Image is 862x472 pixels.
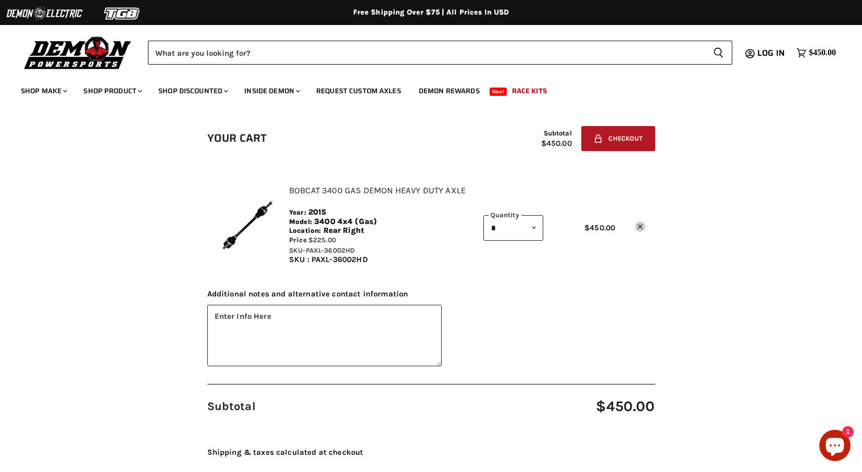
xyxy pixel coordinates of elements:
span: New! [490,88,507,96]
img: Demon Electric Logo 2 [5,4,83,23]
select: Quantity [483,215,543,241]
div: Free Shipping Over $75 | All Prices In USD [15,8,848,17]
a: Demon Rewards [411,80,488,102]
a: Log in [753,48,791,58]
inbox-online-store-chat: Shopify online store chat [816,430,854,464]
span: Log in [757,46,785,59]
a: Shop Product [76,80,148,102]
span: $225.00 [308,236,336,244]
a: Request Custom Axles [308,80,409,102]
a: remove Bobcat 3400 Gas Demon Heavy Duty Axle [635,221,645,232]
span: Subtotal [207,398,410,415]
span: Year: [289,208,306,216]
a: Shop Discounted [151,80,234,102]
button: Checkout [581,126,655,151]
span: $450.00 [541,139,572,148]
a: Bobcat 3400 Gas Demon Heavy Duty Axle [289,185,466,195]
button: Search [705,41,732,65]
span: Additional notes and alternative contact information [207,290,655,299]
span: Price [289,236,307,244]
span: Model: [289,218,312,226]
a: Inside Demon [236,80,306,102]
a: Shop Make [13,80,73,102]
img: TGB Logo 2 [83,4,161,23]
span: Rear Right [323,226,365,235]
span: 3400 4x4 (Gas) [314,217,377,226]
div: Shipping & taxes calculated at checkout [207,446,655,458]
ul: Main menu [13,76,833,102]
input: Search [148,41,705,65]
a: Race Kits [504,80,555,102]
div: Subtotal [541,129,572,148]
img: Demon Powersports [21,34,135,71]
h1: Your cart [207,132,267,145]
span: $450.00 [584,223,615,232]
span: $450.00 [809,48,836,58]
a: $450.00 [791,45,841,60]
div: SKU-PAXL-36002HD [289,245,466,256]
form: Product [148,41,732,65]
img: Bobcat 3400 Gas Demon Heavy Duty Axle - SKU-PAXL-36002HD [217,194,279,256]
span: Location: [289,227,321,234]
span: $450.00 [409,398,655,415]
span: 2015 [308,208,327,217]
span: SKU : PAXL-36002HD [289,255,368,264]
